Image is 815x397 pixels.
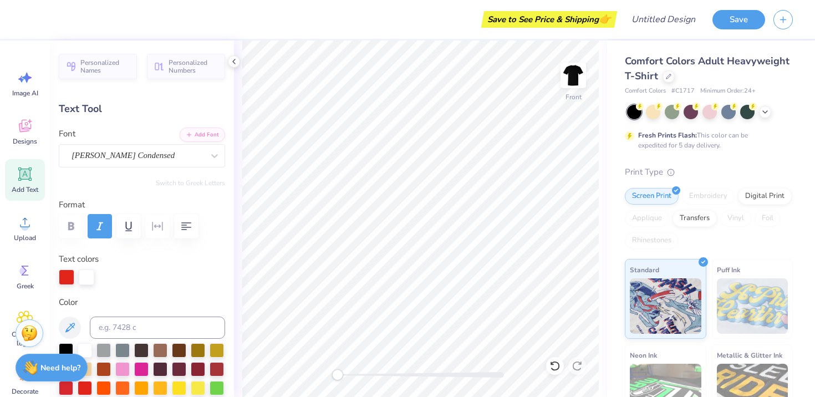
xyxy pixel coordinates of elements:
[566,92,582,102] div: Front
[638,130,775,150] div: This color can be expedited for 5 day delivery.
[59,253,99,266] label: Text colors
[599,12,611,26] span: 👉
[625,54,789,83] span: Comfort Colors Adult Heavyweight T-Shirt
[59,128,75,140] label: Font
[90,317,225,339] input: e.g. 7428 c
[180,128,225,142] button: Add Font
[147,54,225,79] button: Personalized Numbers
[623,8,704,30] input: Untitled Design
[13,137,37,146] span: Designs
[562,64,584,86] img: Front
[720,210,751,227] div: Vinyl
[332,369,343,380] div: Accessibility label
[682,188,735,205] div: Embroidery
[12,89,38,98] span: Image AI
[738,188,792,205] div: Digital Print
[59,101,225,116] div: Text Tool
[12,185,38,194] span: Add Text
[40,363,80,373] strong: Need help?
[630,264,659,276] span: Standard
[630,278,701,334] img: Standard
[717,264,740,276] span: Puff Ink
[17,282,34,291] span: Greek
[700,86,756,96] span: Minimum Order: 24 +
[59,54,137,79] button: Personalized Names
[625,188,679,205] div: Screen Print
[755,210,781,227] div: Foil
[169,59,218,74] span: Personalized Numbers
[59,296,225,309] label: Color
[638,131,697,140] strong: Fresh Prints Flash:
[630,349,657,361] span: Neon Ink
[12,387,38,396] span: Decorate
[717,278,788,334] img: Puff Ink
[625,166,793,179] div: Print Type
[625,210,669,227] div: Applique
[625,86,666,96] span: Comfort Colors
[14,233,36,242] span: Upload
[59,198,225,211] label: Format
[625,232,679,249] div: Rhinestones
[673,210,717,227] div: Transfers
[484,11,614,28] div: Save to See Price & Shipping
[7,330,43,348] span: Clipart & logos
[156,179,225,187] button: Switch to Greek Letters
[80,59,130,74] span: Personalized Names
[712,10,765,29] button: Save
[717,349,782,361] span: Metallic & Glitter Ink
[671,86,695,96] span: # C1717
